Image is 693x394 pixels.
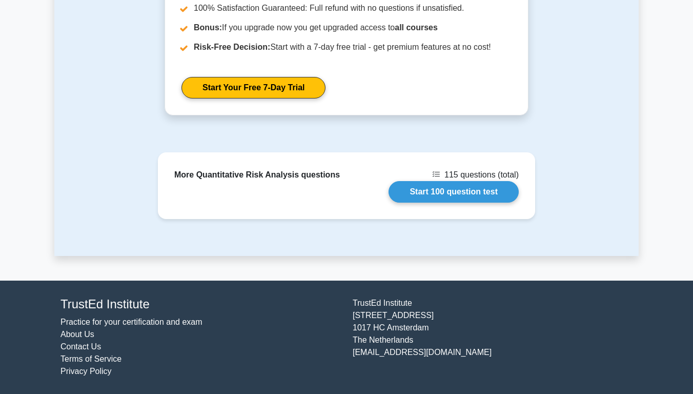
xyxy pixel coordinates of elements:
[60,330,94,339] a: About Us
[60,342,101,351] a: Contact Us
[60,367,112,376] a: Privacy Policy
[346,297,639,378] div: TrustEd Institute [STREET_ADDRESS] 1017 HC Amsterdam The Netherlands [EMAIL_ADDRESS][DOMAIN_NAME]
[60,297,340,312] h4: TrustEd Institute
[60,318,202,326] a: Practice for your certification and exam
[389,181,519,203] a: Start 100 question test
[60,354,121,363] a: Terms of Service
[181,77,325,98] a: Start Your Free 7-Day Trial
